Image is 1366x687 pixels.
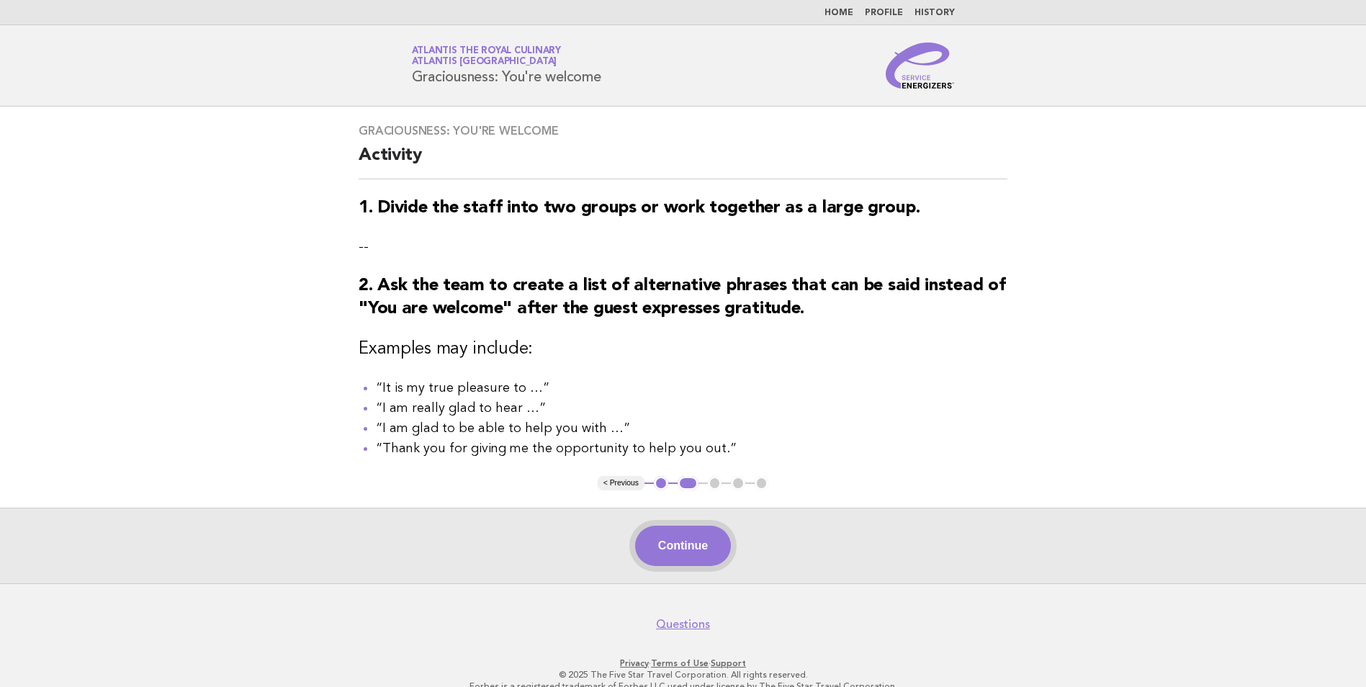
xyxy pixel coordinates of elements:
h2: Activity [359,144,1007,179]
a: Privacy [620,658,649,668]
h1: Graciousness: You're welcome [412,47,601,84]
button: 1 [654,476,668,490]
h3: Graciousness: You're welcome [359,124,1007,138]
p: © 2025 The Five Star Travel Corporation. All rights reserved. [243,669,1124,681]
h3: Examples may include: [359,338,1007,361]
span: Atlantis [GEOGRAPHIC_DATA] [412,58,557,67]
strong: 1. Divide the staff into two groups or work together as a large group. [359,199,920,217]
button: Continue [635,526,731,566]
img: Service Energizers [886,42,955,89]
li: “I am really glad to hear …” [376,398,1007,418]
li: “I am glad to be able to help you with …” [376,418,1007,439]
p: · · [243,657,1124,669]
button: < Previous [598,476,644,490]
strong: 2. Ask the team to create a list of alternative phrases that can be said instead of "You are welc... [359,277,1005,318]
a: Terms of Use [651,658,709,668]
a: Profile [865,9,903,17]
a: Support [711,658,746,668]
button: 2 [678,476,698,490]
p: -- [359,237,1007,257]
a: Questions [656,617,710,632]
a: Atlantis the Royal CulinaryAtlantis [GEOGRAPHIC_DATA] [412,46,561,66]
li: “It is my true pleasure to …” [376,378,1007,398]
li: “Thank you for giving me the opportunity to help you out.” [376,439,1007,459]
a: Home [824,9,853,17]
a: History [915,9,955,17]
